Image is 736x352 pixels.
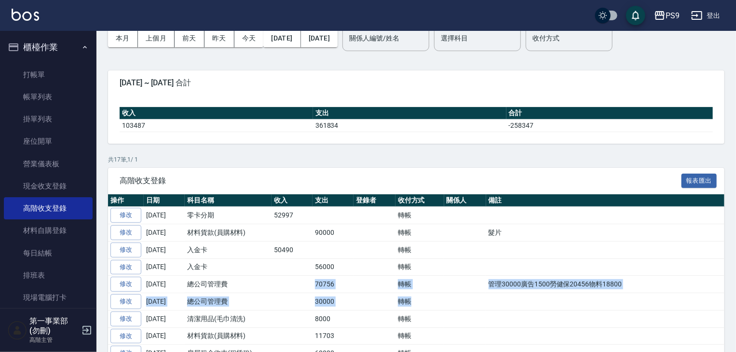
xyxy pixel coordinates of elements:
[395,327,444,345] td: 轉帳
[4,242,93,264] a: 每日結帳
[313,224,354,242] td: 90000
[144,224,185,242] td: [DATE]
[313,107,506,120] th: 支出
[626,6,645,25] button: save
[144,207,185,224] td: [DATE]
[185,224,272,242] td: 材料貨款(員購材料)
[234,29,264,47] button: 今天
[272,241,313,258] td: 50490
[395,258,444,276] td: 轉帳
[110,243,141,257] a: 修改
[120,78,713,88] span: [DATE] ~ [DATE] 合計
[263,29,300,47] button: [DATE]
[110,329,141,344] a: 修改
[185,194,272,207] th: 科目名稱
[4,264,93,286] a: 排班表
[4,219,93,242] a: 材料自購登錄
[8,321,27,340] img: Person
[681,176,717,185] a: 報表匯出
[185,276,272,293] td: 總公司管理費
[110,260,141,275] a: 修改
[108,194,144,207] th: 操作
[272,207,313,224] td: 52997
[204,29,234,47] button: 昨天
[120,119,313,132] td: 103487
[395,207,444,224] td: 轉帳
[110,311,141,326] a: 修改
[4,286,93,309] a: 現場電腦打卡
[185,258,272,276] td: 入金卡
[681,174,717,189] button: 報表匯出
[354,194,395,207] th: 登錄者
[144,241,185,258] td: [DATE]
[108,155,724,164] p: 共 17 筆, 1 / 1
[144,258,185,276] td: [DATE]
[666,10,680,22] div: PS9
[12,9,39,21] img: Logo
[395,194,444,207] th: 收付方式
[110,294,141,309] a: 修改
[4,197,93,219] a: 高階收支登錄
[4,153,93,175] a: 營業儀表板
[395,224,444,242] td: 轉帳
[506,119,713,132] td: -258347
[4,130,93,152] a: 座位開單
[687,7,724,25] button: 登出
[4,86,93,108] a: 帳單列表
[138,29,175,47] button: 上個月
[650,6,683,26] button: PS9
[486,224,735,242] td: 髮片
[4,64,93,86] a: 打帳單
[29,316,79,336] h5: 第一事業部 (勿刪)
[395,293,444,311] td: 轉帳
[144,293,185,311] td: [DATE]
[120,176,681,186] span: 高階收支登錄
[185,293,272,311] td: 總公司管理費
[144,327,185,345] td: [DATE]
[301,29,338,47] button: [DATE]
[395,276,444,293] td: 轉帳
[144,194,185,207] th: 日期
[144,276,185,293] td: [DATE]
[313,276,354,293] td: 70756
[313,293,354,311] td: 30000
[4,35,93,60] button: 櫃檯作業
[120,107,313,120] th: 收入
[313,194,354,207] th: 支出
[185,310,272,327] td: 清潔用品(毛巾清洗)
[486,194,735,207] th: 備註
[110,277,141,292] a: 修改
[110,225,141,240] a: 修改
[185,207,272,224] td: 零卡分期
[395,310,444,327] td: 轉帳
[313,258,354,276] td: 56000
[144,310,185,327] td: [DATE]
[272,194,313,207] th: 收入
[4,108,93,130] a: 掛單列表
[444,194,486,207] th: 關係人
[313,310,354,327] td: 8000
[506,107,713,120] th: 合計
[185,241,272,258] td: 入金卡
[313,327,354,345] td: 11703
[29,336,79,344] p: 高階主管
[486,276,735,293] td: 管理30000廣告1500勞健保20456物料18800
[185,327,272,345] td: 材料貨款(員購材料)
[108,29,138,47] button: 本月
[175,29,204,47] button: 前天
[4,175,93,197] a: 現金收支登錄
[313,119,506,132] td: 361834
[110,208,141,223] a: 修改
[395,241,444,258] td: 轉帳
